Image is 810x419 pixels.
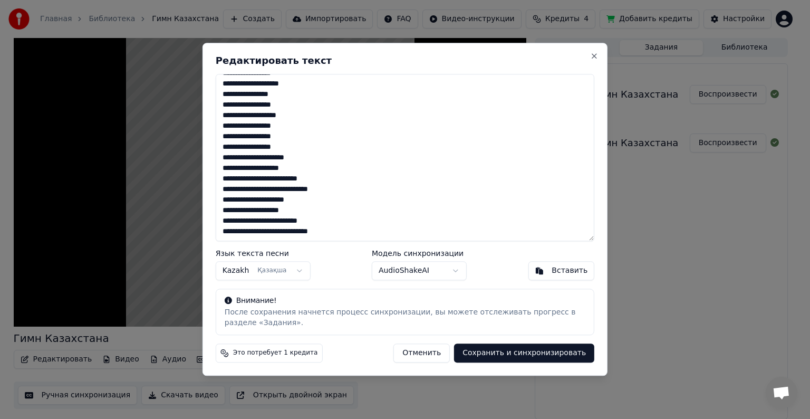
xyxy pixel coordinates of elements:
[393,344,450,363] button: Отменить
[216,56,594,65] h2: Редактировать текст
[528,262,594,281] button: Вставить
[372,250,467,258] label: Модель синхронизации
[225,308,585,329] div: После сохранения начнется процесс синхронизации, вы можете отслеживать прогресс в разделе «Задания».
[216,250,311,258] label: Язык текста песни
[233,349,318,358] span: Это потребует 1 кредита
[225,296,585,307] div: Внимание!
[552,266,587,277] div: Вставить
[454,344,594,363] button: Сохранить и синхронизировать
